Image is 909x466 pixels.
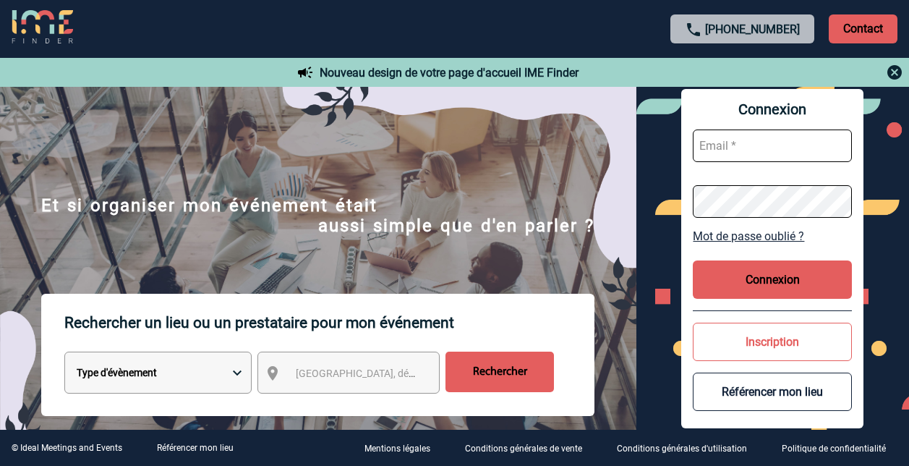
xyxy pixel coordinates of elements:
a: Mentions légales [353,441,453,455]
p: Contact [829,14,897,43]
p: Mentions légales [364,444,430,454]
p: Conditions générales d'utilisation [617,444,747,454]
a: Politique de confidentialité [770,441,909,455]
input: Rechercher [445,352,554,392]
a: Référencer mon lieu [157,443,234,453]
button: Connexion [693,260,852,299]
input: Email * [693,130,852,162]
a: Mot de passe oublié ? [693,229,852,243]
button: Référencer mon lieu [693,373,852,411]
button: Inscription [693,323,852,361]
p: Politique de confidentialité [782,444,886,454]
p: Rechercher un lieu ou un prestataire pour mon événement [64,294,594,352]
a: Conditions générales d'utilisation [605,441,770,455]
span: [GEOGRAPHIC_DATA], département, région... [296,368,497,379]
img: call-24-px.png [685,21,702,38]
a: [PHONE_NUMBER] [705,22,800,36]
a: Conditions générales de vente [453,441,605,455]
div: © Ideal Meetings and Events [12,443,122,453]
p: Conditions générales de vente [465,444,582,454]
span: Connexion [693,101,852,118]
